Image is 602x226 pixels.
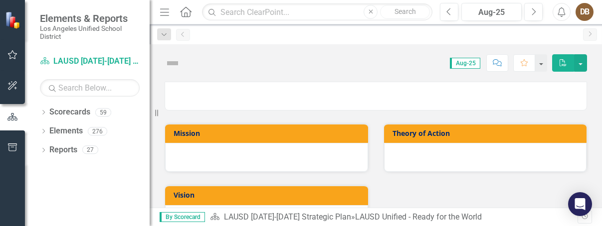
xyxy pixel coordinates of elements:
[88,127,107,135] div: 276
[224,212,351,222] a: LAUSD [DATE]-[DATE] Strategic Plan
[49,107,90,118] a: Scorecards
[380,5,430,19] button: Search
[450,58,480,69] span: Aug-25
[49,144,77,156] a: Reports
[174,191,363,199] h3: Vision
[40,24,140,41] small: Los Angeles Unified School District
[461,3,522,21] button: Aug-25
[82,146,98,154] div: 27
[165,55,181,71] img: Not Defined
[465,6,518,18] div: Aug-25
[202,3,432,21] input: Search ClearPoint...
[160,212,205,222] span: By Scorecard
[49,125,83,137] a: Elements
[174,129,363,137] h3: Mission
[393,129,582,137] h3: Theory of Action
[5,11,23,29] img: ClearPoint Strategy
[395,7,416,15] span: Search
[210,212,578,223] div: »
[568,192,592,216] div: Open Intercom Messenger
[40,79,140,97] input: Search Below...
[576,3,594,21] button: DB
[40,12,140,24] span: Elements & Reports
[355,212,482,222] div: LAUSD Unified - Ready for the World
[95,108,111,116] div: 59
[40,56,140,67] a: LAUSD [DATE]-[DATE] Strategic Plan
